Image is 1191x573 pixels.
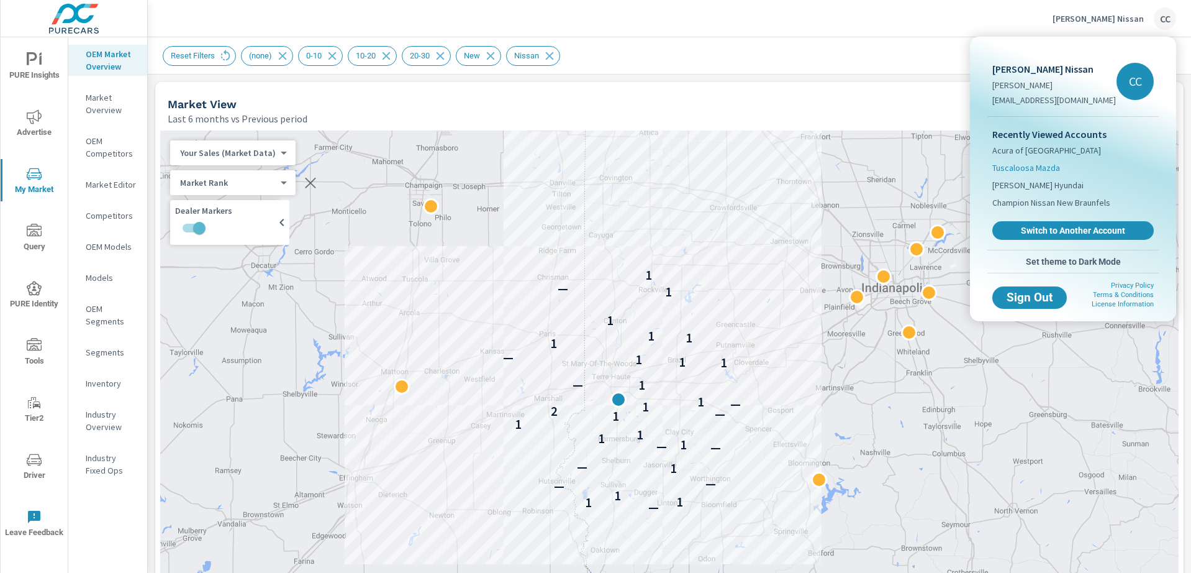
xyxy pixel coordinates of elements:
[999,225,1147,236] span: Switch to Another Account
[1002,292,1057,303] span: Sign Out
[1116,63,1154,100] div: CC
[992,162,1060,174] span: Tuscaloosa Mazda
[992,179,1084,191] span: [PERSON_NAME] Hyundai
[992,94,1116,106] p: [EMAIL_ADDRESS][DOMAIN_NAME]
[992,79,1116,91] p: [PERSON_NAME]
[992,196,1110,209] span: Champion Nissan New Braunfels
[992,127,1154,142] p: Recently Viewed Accounts
[992,221,1154,240] a: Switch to Another Account
[992,256,1154,267] span: Set theme to Dark Mode
[987,250,1159,273] button: Set theme to Dark Mode
[992,286,1067,309] button: Sign Out
[1092,300,1154,308] a: License Information
[1093,291,1154,299] a: Terms & Conditions
[992,144,1101,157] span: Acura of [GEOGRAPHIC_DATA]
[1111,282,1154,290] a: Privacy Policy
[992,62,1116,76] p: [PERSON_NAME] Nissan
